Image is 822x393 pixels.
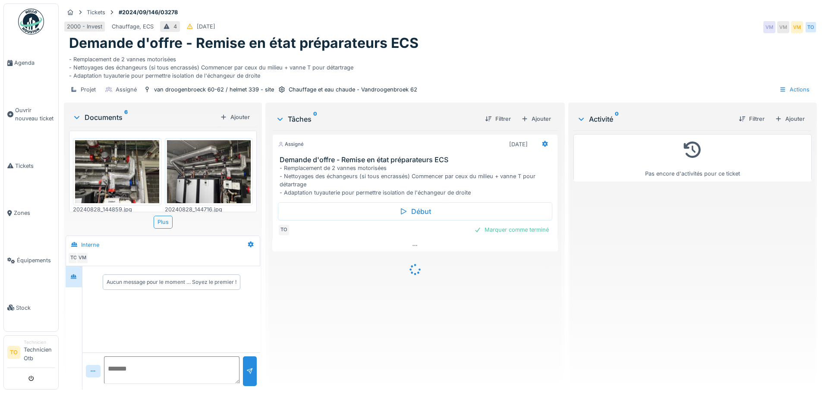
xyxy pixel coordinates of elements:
img: 5g392laiqzv7jjld2s9ra2lv667i [167,140,251,203]
span: Stock [16,304,55,312]
a: TO TechnicienTechnicien Otb [7,339,55,368]
div: TO [278,224,290,236]
a: Agenda [4,39,58,87]
div: - Remplacement de 2 vannes motorisées - Nettoyages des échangeurs (si tous encrassés) Commencer p... [69,52,812,80]
a: Zones [4,189,58,237]
span: Agenda [14,59,55,67]
div: Filtrer [482,113,514,125]
div: Actions [775,83,813,96]
div: TO [805,21,817,33]
sup: 0 [313,114,317,124]
img: Badge_color-CXgf-gQk.svg [18,9,44,35]
div: 4 [173,22,177,31]
div: Tâches [276,114,478,124]
div: van droogenbroeck 60-62 / helmet 339 - site [154,85,274,94]
div: VM [76,252,88,264]
div: [DATE] [197,22,215,31]
div: 2000 - Invest [67,22,102,31]
div: Chauffage, ECS [112,22,154,31]
strong: #2024/09/146/03278 [115,8,181,16]
div: Interne [81,241,99,249]
span: Équipements [17,256,55,264]
a: Stock [4,284,58,331]
div: VM [763,21,775,33]
span: Zones [14,209,55,217]
div: Projet [81,85,96,94]
h3: Demande d'offre - Remise en état préparateurs ECS [280,156,554,164]
a: Équipements [4,237,58,284]
div: Début [278,202,552,220]
a: Ouvrir nouveau ticket [4,87,58,142]
div: [DATE] [509,140,528,148]
a: Tickets [4,142,58,190]
div: Documents [72,112,217,123]
sup: 6 [124,112,128,123]
div: Assigné [116,85,137,94]
div: Chauffage et eau chaude - Vandroogenbroek 62 [289,85,417,94]
div: Ajouter [518,113,554,125]
div: Assigné [278,141,304,148]
div: Tickets [87,8,105,16]
li: Technicien Otb [24,339,55,366]
div: - Remplacement de 2 vannes motorisées - Nettoyages des échangeurs (si tous encrassés) Commencer p... [280,164,554,197]
div: 20240828_144716.jpg [165,205,253,214]
span: Tickets [15,162,55,170]
div: Marquer comme terminé [471,224,552,236]
div: TO [68,252,80,264]
li: TO [7,346,20,359]
img: k0n4ff0tfdqppixuyozobqohjczd [75,140,159,203]
div: Plus [154,216,173,228]
div: Filtrer [735,113,768,125]
h1: Demande d'offre - Remise en état préparateurs ECS [69,35,419,51]
div: Activité [577,114,732,124]
div: Ajouter [217,111,253,123]
div: Ajouter [772,113,808,125]
span: Ouvrir nouveau ticket [15,106,55,123]
div: Pas encore d'activités pour ce ticket [579,138,806,178]
sup: 0 [615,114,619,124]
div: Technicien [24,339,55,346]
div: VM [791,21,803,33]
div: Aucun message pour le moment … Soyez le premier ! [107,278,236,286]
div: VM [777,21,789,33]
div: 20240828_144859.jpg [73,205,161,214]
